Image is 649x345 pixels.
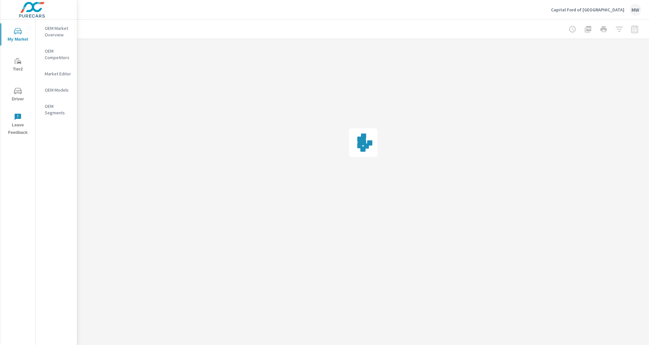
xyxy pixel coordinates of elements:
[551,7,624,13] p: Capital Ford of [GEOGRAPHIC_DATA]
[45,48,72,61] p: OEM Competitors
[630,4,641,16] div: MW
[2,87,33,103] span: Driver
[45,103,72,116] p: OEM Segments
[45,25,72,38] p: OEM Market Overview
[36,69,77,79] div: Market Editor
[0,19,35,139] div: nav menu
[45,87,72,93] p: OEM Models
[2,113,33,136] span: Leave Feedback
[2,57,33,73] span: Tier2
[2,27,33,43] span: My Market
[36,23,77,40] div: OEM Market Overview
[36,85,77,95] div: OEM Models
[36,101,77,118] div: OEM Segments
[36,46,77,62] div: OEM Competitors
[45,70,72,77] p: Market Editor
